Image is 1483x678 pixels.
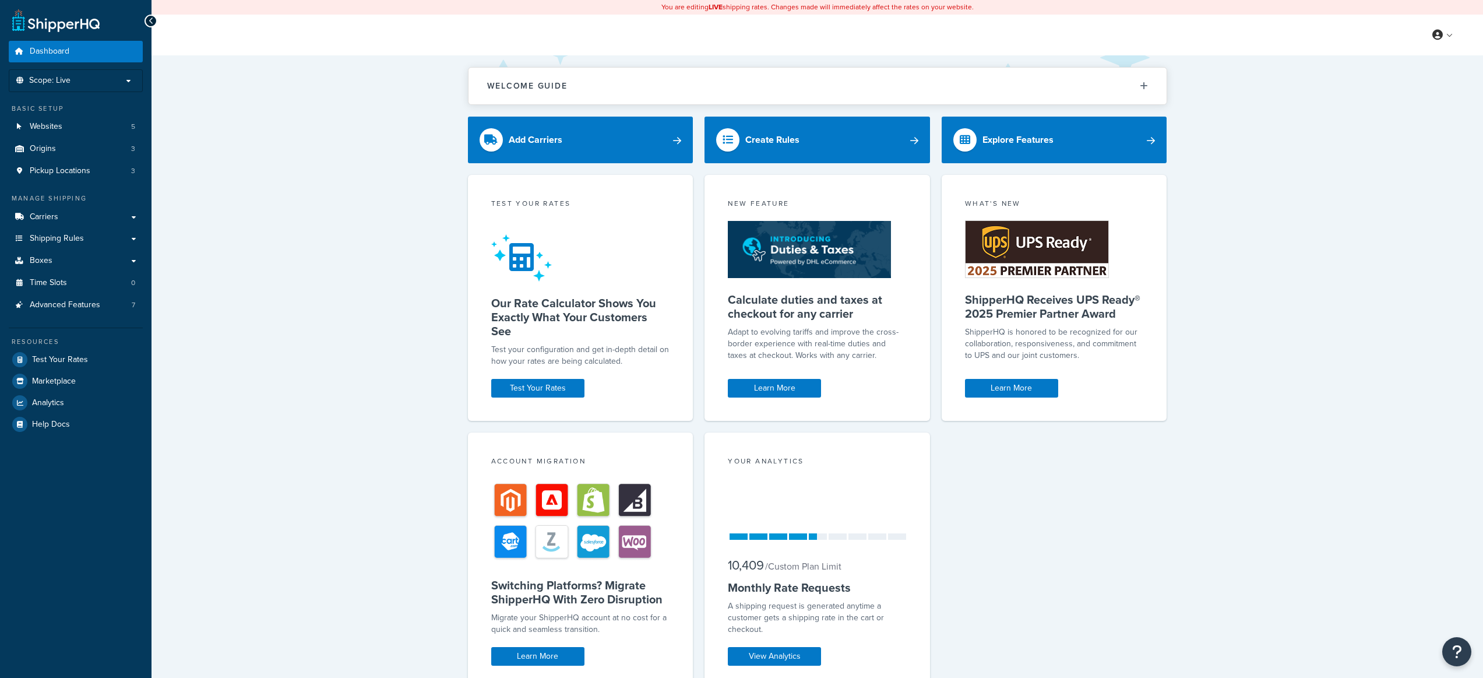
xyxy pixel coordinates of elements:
[9,392,143,413] a: Analytics
[765,560,841,573] small: / Custom Plan Limit
[131,144,135,154] span: 3
[491,379,584,398] a: Test Your Rates
[491,456,670,469] div: Account Migration
[30,234,84,244] span: Shipping Rules
[491,578,670,606] h5: Switching Platforms? Migrate ShipperHQ With Zero Disruption
[491,296,670,338] h5: Our Rate Calculator Shows You Exactly What Your Customers See
[32,398,64,408] span: Analytics
[131,122,135,132] span: 5
[30,122,62,132] span: Websites
[942,117,1167,163] a: Explore Features
[9,337,143,347] div: Resources
[9,41,143,62] a: Dashboard
[9,116,143,138] li: Websites
[704,117,930,163] a: Create Rules
[491,344,670,367] div: Test your configuration and get in-depth detail on how your rates are being calculated.
[9,294,143,316] a: Advanced Features7
[131,166,135,176] span: 3
[728,581,907,595] h5: Monthly Rate Requests
[728,293,907,321] h5: Calculate duties and taxes at checkout for any carrier
[32,377,76,387] span: Marketplace
[9,371,143,392] a: Marketplace
[728,647,821,666] a: View Analytics
[9,138,143,160] a: Origins3
[30,256,52,266] span: Boxes
[965,198,1144,212] div: What's New
[1442,637,1471,666] button: Open Resource Center
[9,272,143,294] li: Time Slots
[709,2,723,12] b: LIVE
[9,160,143,182] a: Pickup Locations3
[9,349,143,370] a: Test Your Rates
[9,250,143,272] a: Boxes
[9,116,143,138] a: Websites5
[9,272,143,294] a: Time Slots0
[728,326,907,361] p: Adapt to evolving tariffs and improve the cross-border experience with real-time duties and taxes...
[491,612,670,635] div: Migrate your ShipperHQ account at no cost for a quick and seamless transition.
[487,82,568,90] h2: Welcome Guide
[491,198,670,212] div: Test your rates
[9,104,143,114] div: Basic Setup
[29,76,71,86] span: Scope: Live
[30,278,67,288] span: Time Slots
[131,278,135,288] span: 0
[9,160,143,182] li: Pickup Locations
[745,132,799,148] div: Create Rules
[9,206,143,228] a: Carriers
[30,47,69,57] span: Dashboard
[30,144,56,154] span: Origins
[468,117,693,163] a: Add Carriers
[491,647,584,666] a: Learn More
[9,228,143,250] a: Shipping Rules
[468,68,1167,104] button: Welcome Guide
[9,294,143,316] li: Advanced Features
[982,132,1054,148] div: Explore Features
[728,556,764,575] span: 10,409
[9,414,143,435] a: Help Docs
[728,456,907,469] div: Your Analytics
[30,300,100,310] span: Advanced Features
[728,379,821,398] a: Learn More
[728,600,907,635] div: A shipping request is generated anytime a customer gets a shipping rate in the cart or checkout.
[965,293,1144,321] h5: ShipperHQ Receives UPS Ready® 2025 Premier Partner Award
[9,194,143,203] div: Manage Shipping
[30,212,58,222] span: Carriers
[32,355,88,365] span: Test Your Rates
[32,420,70,430] span: Help Docs
[728,198,907,212] div: New Feature
[965,326,1144,361] p: ShipperHQ is honored to be recognized for our collaboration, responsiveness, and commitment to UP...
[965,379,1058,398] a: Learn More
[9,138,143,160] li: Origins
[132,300,135,310] span: 7
[30,166,90,176] span: Pickup Locations
[509,132,562,148] div: Add Carriers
